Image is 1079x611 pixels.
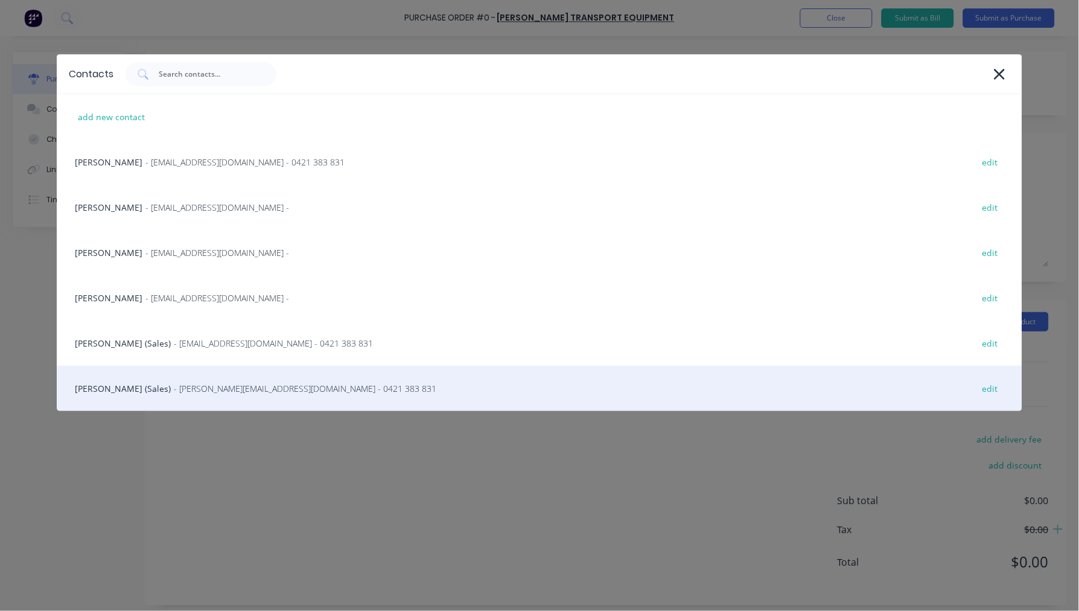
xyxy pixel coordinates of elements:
[57,321,1022,366] div: [PERSON_NAME] (Sales)
[57,139,1022,185] div: [PERSON_NAME]
[57,366,1022,411] div: [PERSON_NAME] (Sales)
[145,156,345,168] span: - [EMAIL_ADDRESS][DOMAIN_NAME] - 0421 383 831
[976,198,1004,217] div: edit
[174,382,436,395] span: - [PERSON_NAME][EMAIL_ADDRESS][DOMAIN_NAME] - 0421 383 831
[145,201,289,214] span: - [EMAIL_ADDRESS][DOMAIN_NAME] -
[57,275,1022,321] div: [PERSON_NAME]
[145,292,289,304] span: - [EMAIL_ADDRESS][DOMAIN_NAME] -
[57,230,1022,275] div: [PERSON_NAME]
[145,246,289,259] span: - [EMAIL_ADDRESS][DOMAIN_NAME] -
[976,379,1004,398] div: edit
[174,337,373,350] span: - [EMAIL_ADDRESS][DOMAIN_NAME] - 0421 383 831
[57,185,1022,230] div: [PERSON_NAME]
[72,107,151,126] div: add new contact
[158,68,258,80] input: Search contacts...
[69,67,113,82] div: Contacts
[976,153,1004,171] div: edit
[976,334,1004,353] div: edit
[976,243,1004,262] div: edit
[976,289,1004,307] div: edit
